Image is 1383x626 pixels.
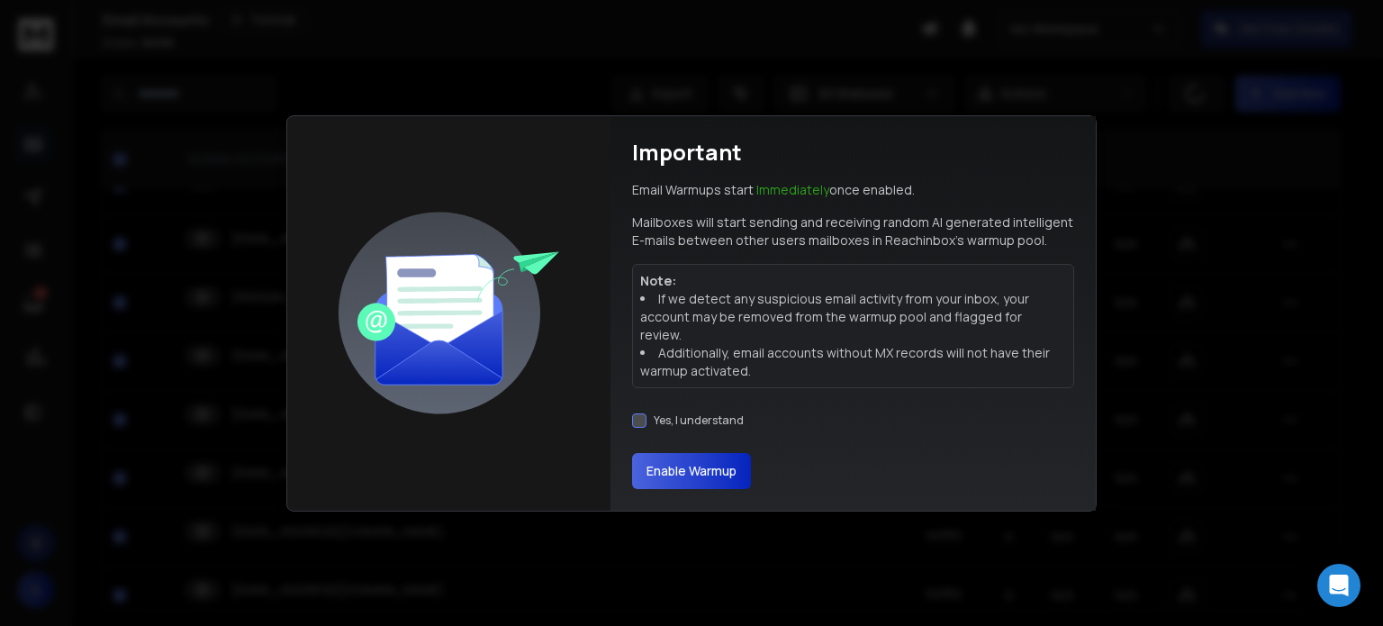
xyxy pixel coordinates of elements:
p: Email Warmups start once enabled. [632,181,915,199]
li: If we detect any suspicious email activity from your inbox, your account may be removed from the ... [640,290,1066,344]
p: Note: [640,272,1066,290]
button: Enable Warmup [632,453,751,489]
div: Open Intercom Messenger [1317,564,1360,607]
p: Mailboxes will start sending and receiving random AI generated intelligent E-mails between other ... [632,213,1074,249]
h1: Important [632,138,742,167]
li: Additionally, email accounts without MX records will not have their warmup activated. [640,344,1066,380]
span: Immediately [756,181,829,198]
label: Yes, I understand [654,413,744,428]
